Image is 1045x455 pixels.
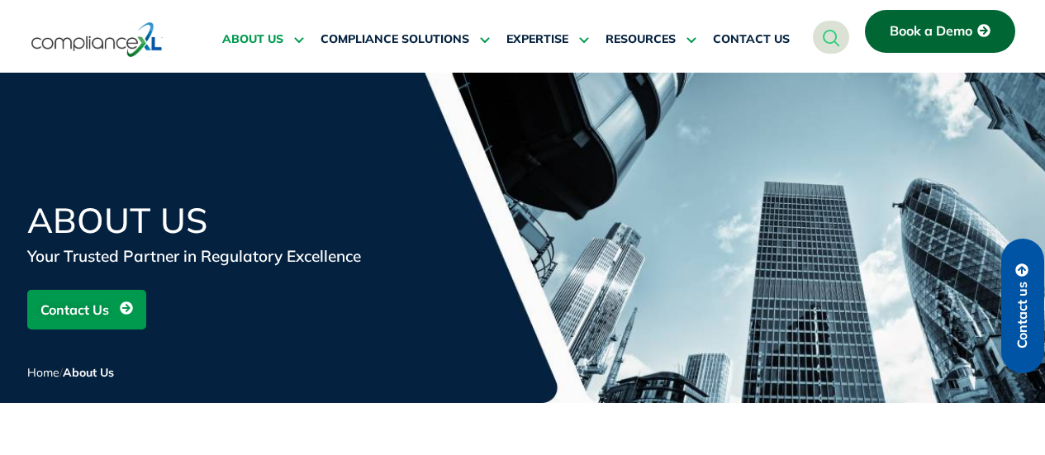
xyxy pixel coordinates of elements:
span: ABOUT US [222,32,283,47]
a: EXPERTISE [506,20,589,59]
a: ABOUT US [222,20,304,59]
a: COMPLIANCE SOLUTIONS [321,20,490,59]
a: navsearch-button [813,21,849,54]
a: RESOURCES [606,20,696,59]
span: About Us [63,365,114,380]
span: EXPERTISE [506,32,568,47]
img: logo-one.svg [31,21,163,59]
h1: About Us [27,203,424,238]
a: Home [27,365,59,380]
a: Contact us [1001,239,1044,373]
span: RESOURCES [606,32,676,47]
span: Contact Us [40,294,109,325]
span: COMPLIANCE SOLUTIONS [321,32,469,47]
a: Book a Demo [865,10,1015,53]
span: Contact us [1015,282,1030,348]
a: Contact Us [27,290,146,329]
span: / [27,365,114,380]
a: CONTACT US [713,20,790,59]
div: Your Trusted Partner in Regulatory Excellence [27,244,424,268]
span: Book a Demo [890,24,972,39]
span: CONTACT US [713,32,790,47]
